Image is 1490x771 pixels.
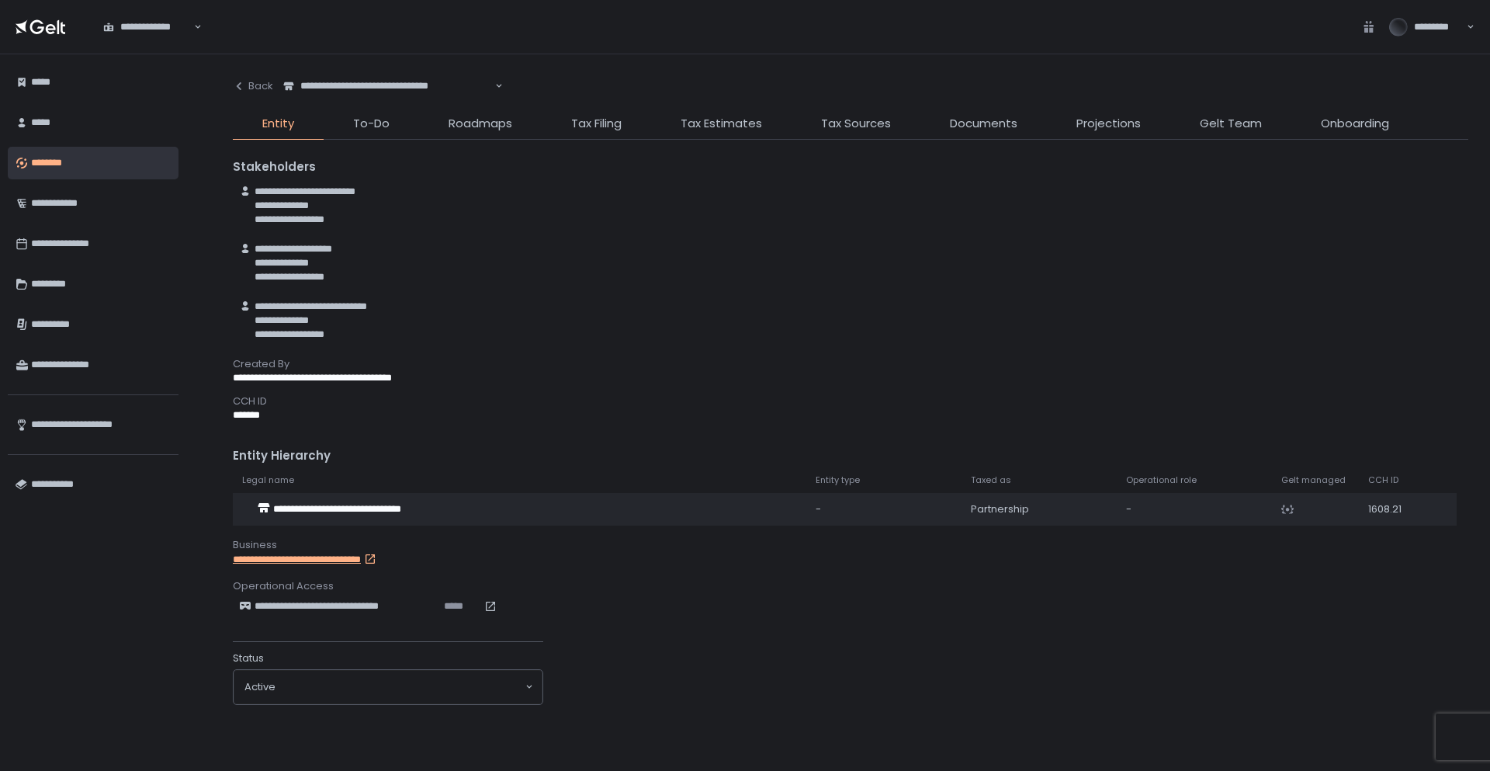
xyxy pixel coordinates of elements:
div: Business [233,538,1468,552]
div: Partnership [971,502,1107,516]
span: Roadmaps [449,115,512,133]
span: active [244,680,275,694]
div: Stakeholders [233,158,1468,176]
span: Documents [950,115,1017,133]
span: Tax Sources [821,115,891,133]
span: Legal name [242,474,294,486]
div: Search for option [93,11,202,43]
span: Entity [262,115,294,133]
div: Search for option [234,670,542,704]
span: Status [233,651,264,665]
span: Tax Filing [571,115,622,133]
span: Gelt managed [1281,474,1346,486]
span: Gelt Team [1200,115,1262,133]
span: Onboarding [1321,115,1389,133]
div: Created By [233,357,1468,371]
button: Back [233,70,273,102]
span: Projections [1076,115,1141,133]
span: Taxed as [971,474,1011,486]
div: - [816,502,952,516]
div: - [1126,502,1263,516]
div: Search for option [273,70,503,102]
div: Operational Access [233,579,1468,593]
div: Back [233,79,273,93]
span: Operational role [1126,474,1197,486]
span: Entity type [816,474,860,486]
div: CCH ID [233,394,1468,408]
input: Search for option [192,19,192,35]
div: Entity Hierarchy [233,447,1468,465]
span: Tax Estimates [681,115,762,133]
div: 1608.21 [1368,502,1417,516]
span: To-Do [353,115,390,133]
input: Search for option [275,679,524,695]
span: CCH ID [1368,474,1398,486]
input: Search for option [493,78,494,94]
